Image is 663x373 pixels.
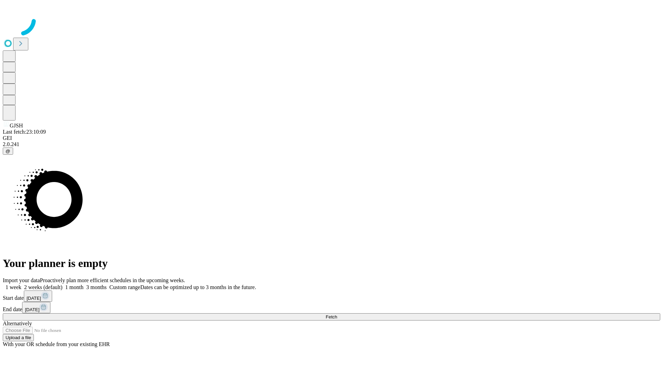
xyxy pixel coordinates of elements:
[3,341,110,347] span: With your OR schedule from your existing EHR
[3,313,660,321] button: Fetch
[3,257,660,270] h1: Your planner is empty
[65,284,84,290] span: 1 month
[3,302,660,313] div: End date
[3,290,660,302] div: Start date
[140,284,256,290] span: Dates can be optimized up to 3 months in the future.
[24,284,63,290] span: 2 weeks (default)
[3,334,34,341] button: Upload a file
[86,284,107,290] span: 3 months
[10,123,23,128] span: GJSH
[3,129,46,135] span: Last fetch: 23:10:09
[326,314,337,319] span: Fetch
[22,302,50,313] button: [DATE]
[6,284,21,290] span: 1 week
[3,147,13,155] button: @
[40,277,185,283] span: Proactively plan more efficient schedules in the upcoming weeks.
[3,135,660,141] div: GEI
[3,321,32,326] span: Alternatively
[24,290,52,302] button: [DATE]
[6,149,10,154] span: @
[27,296,41,301] span: [DATE]
[3,277,40,283] span: Import your data
[109,284,140,290] span: Custom range
[3,141,660,147] div: 2.0.241
[25,307,39,312] span: [DATE]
